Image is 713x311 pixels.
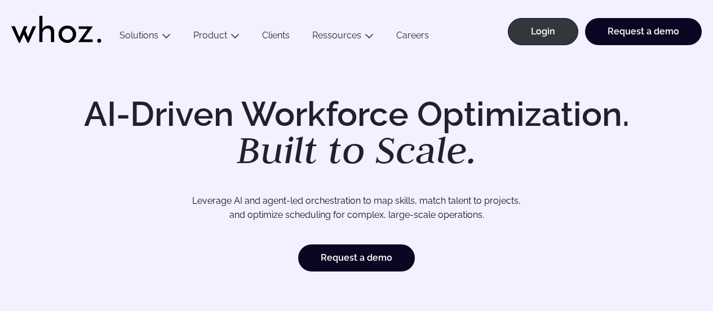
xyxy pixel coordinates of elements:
[68,97,645,169] h1: AI-Driven Workforce Optimization.
[182,30,251,45] button: Product
[312,30,361,41] a: Ressources
[508,18,578,45] a: Login
[237,125,477,174] em: Built to Scale.
[301,30,385,45] button: Ressources
[585,18,702,45] a: Request a demo
[298,244,415,271] a: Request a demo
[108,30,182,45] button: Solutions
[56,194,657,222] p: Leverage AI and agent-led orchestration to map skills, match talent to projects, and optimize sch...
[251,30,301,45] a: Clients
[193,30,227,41] a: Product
[385,30,440,45] a: Careers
